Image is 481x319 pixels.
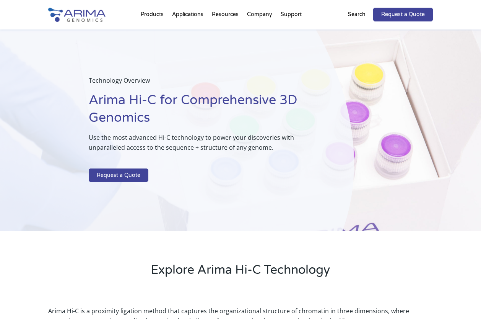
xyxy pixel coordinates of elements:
[348,10,366,20] p: Search
[48,8,106,22] img: Arima-Genomics-logo
[48,262,433,285] h2: Explore Arima Hi-C Technology
[89,133,316,159] p: Use the most advanced Hi-C technology to power your discoveries with unparalleled access to the s...
[373,8,433,21] a: Request a Quote
[89,168,148,182] a: Request a Quote
[89,92,316,133] h1: Arima Hi-C for Comprehensive 3D Genomics
[89,75,316,92] p: Technology Overview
